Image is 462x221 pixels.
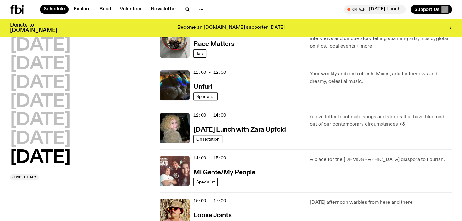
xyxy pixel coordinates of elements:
[193,211,231,219] a: Loose Joints
[12,175,36,179] span: Jump to now
[147,5,180,14] a: Newsletter
[193,83,212,90] a: Unfurl
[116,5,146,14] a: Volunteer
[196,179,215,184] span: Specialist
[193,69,226,75] span: 11:00 - 12:00
[10,174,39,180] button: Jump to now
[193,125,286,133] a: [DATE] Lunch with Zara Upfold
[193,49,206,58] a: Talk
[10,112,71,129] button: [DATE]
[10,37,71,54] button: [DATE]
[10,130,71,148] button: [DATE]
[40,5,69,14] a: Schedule
[310,70,452,85] p: Your weekly ambient refresh. Mixes, artist interviews and dreamy, celestial music.
[196,137,220,141] span: On Rotation
[193,212,231,219] h3: Loose Joints
[193,169,255,176] h3: Mi Gente/My People
[310,28,452,50] p: Beyond representation. Anti-racist radio with in-depth interviews and unique story telling spanni...
[196,51,203,56] span: Talk
[310,199,452,206] p: [DATE] afternoon warbles from here and there
[193,155,226,161] span: 14:00 - 15:00
[193,41,234,48] h3: Race Matters
[193,198,226,204] span: 15:00 - 17:00
[96,5,115,14] a: Read
[193,112,226,118] span: 12:00 - 14:00
[193,178,218,186] a: Specialist
[178,25,285,31] p: Become an [DOMAIN_NAME] supporter [DATE]
[193,84,212,90] h3: Unfurl
[193,135,222,143] a: On Rotation
[193,92,218,100] a: Specialist
[414,7,440,12] span: Support Us
[196,94,215,98] span: Specialist
[10,23,57,33] h3: Donate to [DOMAIN_NAME]
[70,5,95,14] a: Explore
[411,5,452,14] button: Support Us
[193,168,255,176] a: Mi Gente/My People
[10,93,71,111] button: [DATE]
[10,56,71,73] button: [DATE]
[160,70,190,100] img: A piece of fabric is pierced by sewing pins with different coloured heads, a rainbow light is cas...
[344,5,406,14] button: On Air[DATE] Lunch
[160,28,190,58] img: A photo of the Race Matters team taken in a rear view or "blindside" mirror. A bunch of people of...
[160,113,190,143] img: A digital camera photo of Zara looking to her right at the camera, smiling. She is wearing a ligh...
[310,113,452,128] p: A love letter to intimate songs and stories that have bloomed out of our contemporary circumstanc...
[193,127,286,133] h3: [DATE] Lunch with Zara Upfold
[10,74,71,92] button: [DATE]
[193,40,234,48] a: Race Matters
[310,156,452,163] p: A place for the [DEMOGRAPHIC_DATA] diaspora to flourish.
[10,149,71,167] button: [DATE]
